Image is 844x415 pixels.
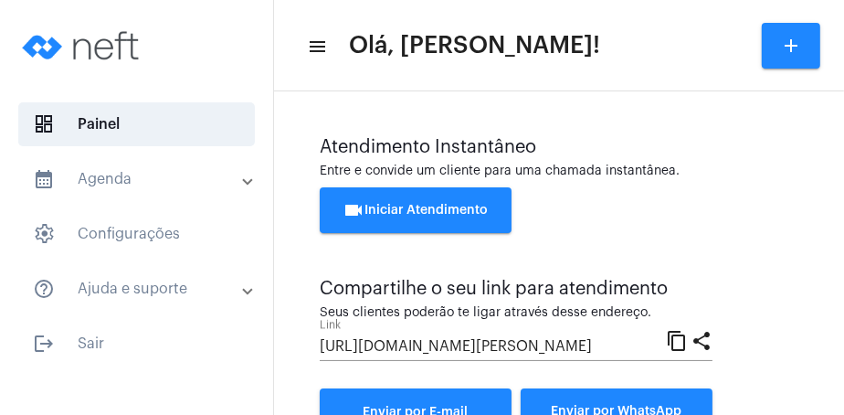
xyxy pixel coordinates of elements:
span: Configurações [18,212,255,256]
mat-icon: sidenav icon [33,278,55,300]
mat-icon: sidenav icon [33,168,55,190]
mat-icon: sidenav icon [33,333,55,355]
mat-expansion-panel-header: sidenav iconAjuda e suporte [11,267,273,311]
mat-icon: sidenav icon [307,36,325,58]
div: Compartilhe o seu link para atendimento [320,279,712,299]
mat-panel-title: Agenda [33,168,244,190]
span: sidenav icon [33,223,55,245]
mat-icon: add [780,35,802,57]
mat-panel-title: Ajuda e suporte [33,278,244,300]
span: Painel [18,102,255,146]
span: Sair [18,322,255,366]
span: Iniciar Atendimento [343,204,489,217]
span: Olá, [PERSON_NAME]! [349,31,600,60]
mat-expansion-panel-header: sidenav iconAgenda [11,157,273,201]
span: sidenav icon [33,113,55,135]
div: Seus clientes poderão te ligar através desse endereço. [320,306,712,320]
button: Iniciar Atendimento [320,187,512,233]
mat-icon: share [691,329,712,351]
mat-icon: videocam [343,199,365,221]
mat-icon: content_copy [666,329,688,351]
img: logo-neft-novo-2.png [15,9,152,82]
div: Entre e convide um cliente para uma chamada instantânea. [320,165,798,178]
div: Atendimento Instantâneo [320,137,798,157]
